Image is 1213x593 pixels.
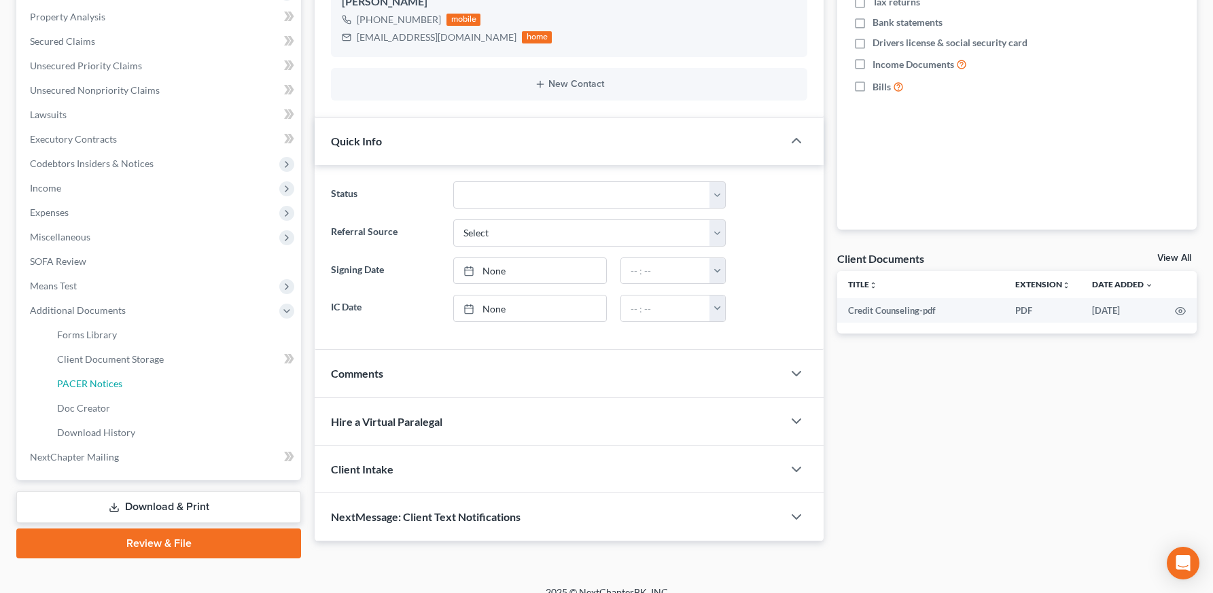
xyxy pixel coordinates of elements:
[446,14,480,26] div: mobile
[30,84,160,96] span: Unsecured Nonpriority Claims
[331,367,383,380] span: Comments
[869,281,877,289] i: unfold_more
[357,13,441,26] div: [PHONE_NUMBER]
[19,29,301,54] a: Secured Claims
[57,427,135,438] span: Download History
[19,249,301,274] a: SOFA Review
[30,158,154,169] span: Codebtors Insiders & Notices
[30,451,119,463] span: NextChapter Mailing
[873,80,891,94] span: Bills
[873,58,954,71] span: Income Documents
[324,219,446,247] label: Referral Source
[57,353,164,365] span: Client Document Storage
[1081,298,1164,323] td: [DATE]
[848,279,877,289] a: Titleunfold_more
[1145,281,1153,289] i: expand_more
[621,295,710,321] input: -- : --
[46,396,301,420] a: Doc Creator
[46,347,301,372] a: Client Document Storage
[324,295,446,322] label: IC Date
[30,11,105,22] span: Property Analysis
[324,181,446,209] label: Status
[522,31,552,43] div: home
[19,54,301,78] a: Unsecured Priority Claims
[46,420,301,445] a: Download History
[357,31,516,44] div: [EMAIL_ADDRESS][DOMAIN_NAME]
[1092,279,1153,289] a: Date Added expand_more
[30,280,77,291] span: Means Test
[873,16,943,29] span: Bank statements
[16,528,301,558] a: Review & File
[30,304,126,316] span: Additional Documents
[30,231,90,242] span: Miscellaneous
[30,60,142,71] span: Unsecured Priority Claims
[19,103,301,127] a: Lawsuits
[1157,253,1191,263] a: View All
[30,109,67,120] span: Lawsuits
[331,415,442,428] span: Hire a Virtual Paralegal
[837,298,1004,323] td: Credit Counseling-pdf
[46,372,301,396] a: PACER Notices
[873,36,1027,50] span: Drivers license & social security card
[837,251,924,266] div: Client Documents
[57,402,110,414] span: Doc Creator
[331,134,382,147] span: Quick Info
[30,255,86,267] span: SOFA Review
[19,78,301,103] a: Unsecured Nonpriority Claims
[1015,279,1070,289] a: Extensionunfold_more
[30,133,117,145] span: Executory Contracts
[57,378,122,389] span: PACER Notices
[331,510,521,523] span: NextMessage: Client Text Notifications
[1004,298,1081,323] td: PDF
[30,182,61,194] span: Income
[30,35,95,47] span: Secured Claims
[621,258,710,284] input: -- : --
[342,79,796,90] button: New Contact
[19,127,301,151] a: Executory Contracts
[331,463,393,475] span: Client Intake
[454,295,605,321] a: None
[1167,547,1199,579] div: Open Intercom Messenger
[19,445,301,469] a: NextChapter Mailing
[30,206,69,218] span: Expenses
[16,491,301,523] a: Download & Print
[1062,281,1070,289] i: unfold_more
[46,323,301,347] a: Forms Library
[57,329,117,340] span: Forms Library
[19,5,301,29] a: Property Analysis
[324,257,446,285] label: Signing Date
[454,258,605,284] a: None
